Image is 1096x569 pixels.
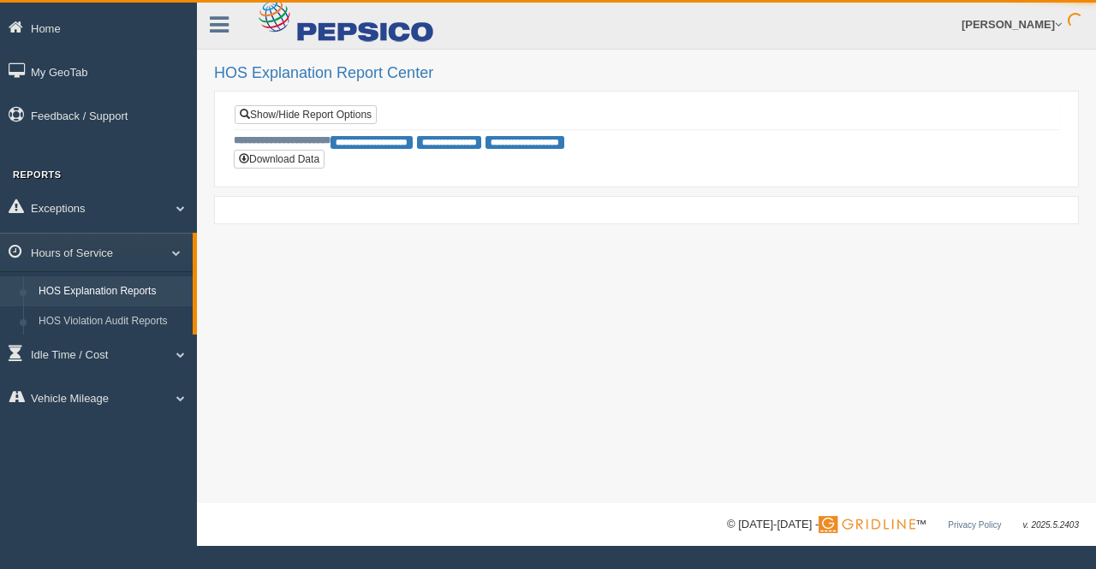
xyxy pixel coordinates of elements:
[214,65,1079,82] h2: HOS Explanation Report Center
[31,276,193,307] a: HOS Explanation Reports
[1023,520,1079,530] span: v. 2025.5.2403
[31,306,193,337] a: HOS Violation Audit Reports
[819,516,915,533] img: Gridline
[235,105,377,124] a: Show/Hide Report Options
[948,520,1001,530] a: Privacy Policy
[727,516,1079,534] div: © [DATE]-[DATE] - ™
[234,150,325,169] button: Download Data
